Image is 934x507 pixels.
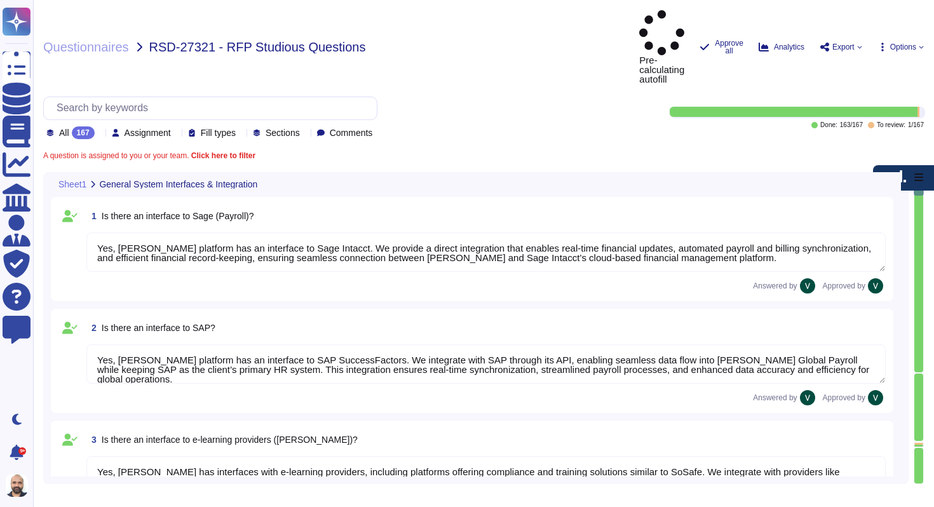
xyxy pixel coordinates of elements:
[99,180,257,189] span: General System Interfaces & Integration
[753,394,797,402] span: Answered by
[715,39,743,55] span: Approve all
[840,122,863,128] span: 163 / 167
[5,474,28,497] img: user
[908,122,924,128] span: 1 / 167
[102,211,254,221] span: Is there an interface to Sage (Payroll)?
[86,233,886,272] textarea: Yes, [PERSON_NAME] platform has an interface to Sage Intacct. We provide a direct integration tha...
[868,390,883,405] img: user
[823,282,865,290] span: Approved by
[50,97,377,119] input: Search by keywords
[72,126,95,139] div: 167
[201,128,236,137] span: Fill types
[189,151,255,160] b: Click here to filter
[86,212,97,220] span: 1
[823,394,865,402] span: Approved by
[868,278,883,294] img: user
[149,41,366,53] span: RSD-27321 - RFP Studious Questions
[102,435,358,445] span: Is there an interface to e-learning providers ([PERSON_NAME])?
[639,10,684,84] span: Pre-calculating autofill
[102,323,215,333] span: Is there an interface to SAP?
[890,43,916,51] span: Options
[820,122,837,128] span: Done:
[266,128,300,137] span: Sections
[59,128,69,137] span: All
[86,323,97,332] span: 2
[58,180,86,189] span: Sheet1
[877,122,905,128] span: To review:
[125,128,171,137] span: Assignment
[330,128,373,137] span: Comments
[43,41,129,53] span: Questionnaires
[832,43,855,51] span: Export
[18,447,26,455] div: 9+
[3,471,37,499] button: user
[753,282,797,290] span: Answered by
[700,39,743,55] button: Approve all
[86,344,886,384] textarea: Yes, [PERSON_NAME] platform has an interface to SAP SuccessFactors. We integrate with SAP through...
[86,456,886,505] textarea: Yes, [PERSON_NAME] has interfaces with e-learning providers, including platforms offering complia...
[800,390,815,405] img: user
[43,152,255,159] span: A question is assigned to you or your team.
[800,278,815,294] img: user
[86,435,97,444] span: 3
[759,42,804,52] button: Analytics
[774,43,804,51] span: Analytics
